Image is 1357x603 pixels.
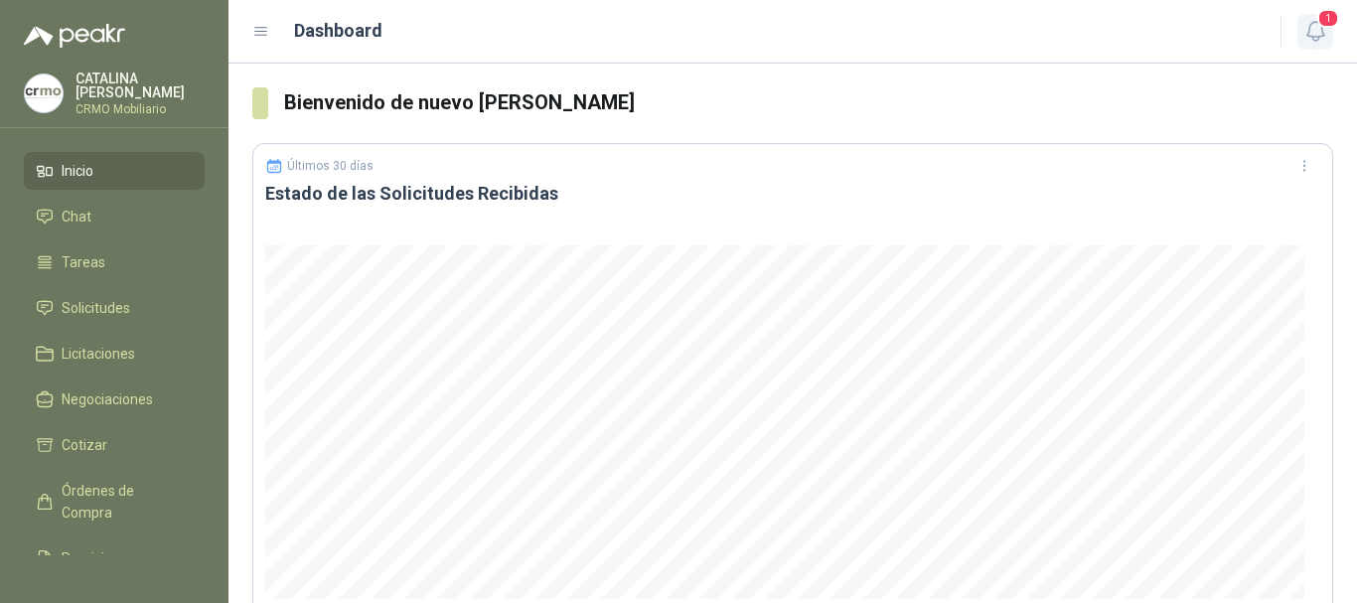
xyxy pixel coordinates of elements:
[1297,14,1333,50] button: 1
[24,472,205,531] a: Órdenes de Compra
[24,426,205,464] a: Cotizar
[24,243,205,281] a: Tareas
[24,380,205,418] a: Negociaciones
[24,152,205,190] a: Inicio
[62,297,130,319] span: Solicitudes
[1317,9,1339,28] span: 1
[75,72,205,99] p: CATALINA [PERSON_NAME]
[75,103,205,115] p: CRMO Mobiliario
[24,539,205,577] a: Remisiones
[62,160,93,182] span: Inicio
[62,547,135,569] span: Remisiones
[62,434,107,456] span: Cotizar
[62,480,186,524] span: Órdenes de Compra
[62,343,135,365] span: Licitaciones
[24,335,205,373] a: Licitaciones
[24,24,125,48] img: Logo peakr
[25,75,63,112] img: Company Logo
[24,198,205,235] a: Chat
[62,251,105,273] span: Tareas
[294,17,382,45] h1: Dashboard
[287,159,374,173] p: Últimos 30 días
[265,182,1320,206] h3: Estado de las Solicitudes Recibidas
[62,206,91,227] span: Chat
[24,289,205,327] a: Solicitudes
[62,388,153,410] span: Negociaciones
[284,87,1333,118] h3: Bienvenido de nuevo [PERSON_NAME]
